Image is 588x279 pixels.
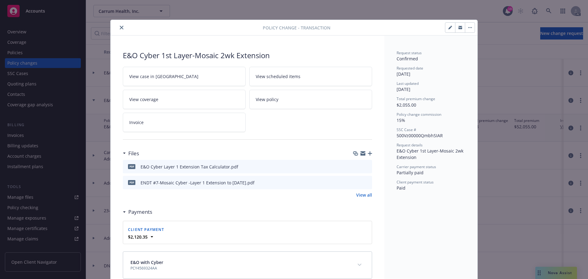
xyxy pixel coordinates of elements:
span: E&O Cyber 1st Layer-Mosaic 2wk Extension [397,148,465,160]
button: preview file [364,164,370,170]
div: Files [123,149,139,157]
div: E&O with CyberPCY4569324AAexpand content [123,252,372,278]
span: [DATE] [397,71,410,77]
span: View coverage [129,96,158,103]
span: Policy change - Transaction [263,25,330,31]
button: close [118,24,125,31]
a: View coverage [123,90,246,109]
span: PCY4569324AA [130,266,163,271]
span: Policy change commission [397,112,441,117]
span: $2,055.00 [397,102,416,108]
span: pdf [128,164,135,169]
div: Payments [123,208,152,216]
span: Client payment [128,227,164,232]
span: 500Vz00000QmbhSIAR [397,133,443,138]
span: Request status [397,50,422,55]
button: download file [354,164,359,170]
span: Confirmed [397,56,418,62]
span: E&O with Cyber [130,259,163,266]
span: Last updated [397,81,419,86]
span: pdf [128,180,135,185]
a: View case in [GEOGRAPHIC_DATA] [123,67,246,86]
span: [DATE] [397,86,410,92]
span: Request details [397,142,423,148]
a: View scheduled items [249,67,372,86]
a: View all [356,192,372,198]
span: 15% [397,117,405,123]
button: preview file [364,179,370,186]
span: View policy [256,96,278,103]
span: View scheduled items [256,73,300,80]
span: View case in [GEOGRAPHIC_DATA] [129,73,198,80]
span: Client payment status [397,179,434,185]
span: Invoice [129,119,144,126]
a: View policy [249,90,372,109]
div: ENDT #7-Mosaic Cyber -Layer 1 Extension to [DATE].pdf [141,179,254,186]
span: Paid [397,185,405,191]
span: Carrier payment status [397,164,436,169]
span: Requested date [397,66,423,71]
button: download file [354,179,359,186]
strong: $2,120.35 [128,234,148,240]
span: SSC Case # [397,127,416,132]
a: Invoice [123,113,246,132]
button: expand content [355,260,364,270]
h3: Files [128,149,139,157]
div: E&O Cyber 1st Layer-Mosaic 2wk Extension [123,50,372,61]
div: E&O Cyber Layer 1 Extension Tax Calculator.pdf [141,164,238,170]
span: Partially paid [397,170,424,175]
h3: Payments [128,208,152,216]
span: Total premium change [397,96,435,101]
